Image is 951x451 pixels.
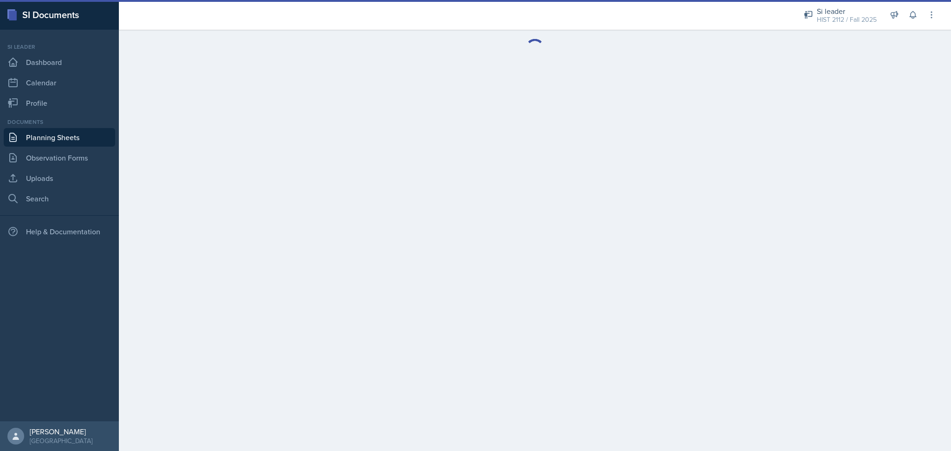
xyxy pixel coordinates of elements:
div: [PERSON_NAME] [30,427,92,436]
a: Dashboard [4,53,115,71]
a: Uploads [4,169,115,187]
div: Help & Documentation [4,222,115,241]
div: Documents [4,118,115,126]
a: Observation Forms [4,148,115,167]
div: Si leader [817,6,877,17]
a: Calendar [4,73,115,92]
div: Si leader [4,43,115,51]
div: [GEOGRAPHIC_DATA] [30,436,92,445]
a: Search [4,189,115,208]
a: Planning Sheets [4,128,115,147]
div: HIST 2112 / Fall 2025 [817,15,877,25]
a: Profile [4,94,115,112]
